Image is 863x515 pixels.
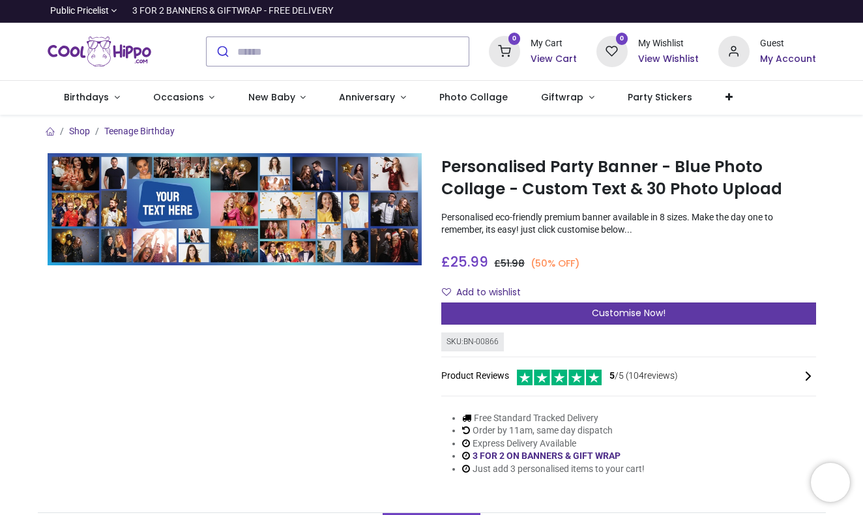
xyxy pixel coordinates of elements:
[609,370,678,383] span: /5 ( 104 reviews)
[231,81,323,115] a: New Baby
[439,91,508,104] span: Photo Collage
[592,306,666,319] span: Customise Now!
[811,463,850,502] iframe: Brevo live chat
[50,5,109,18] span: Public Pricelist
[48,5,117,18] a: Public Pricelist
[462,424,645,437] li: Order by 11am, same day dispatch
[323,81,423,115] a: Anniversary
[48,153,422,265] img: Personalised Party Banner - Blue Photo Collage - Custom Text & 30 Photo Upload
[441,211,816,237] p: Personalised eco-friendly premium banner available in 8 sizes. Make the day one to remember, its ...
[462,463,645,476] li: Just add 3 personalised items to your cart!
[207,37,237,66] button: Submit
[153,91,204,104] span: Occasions
[541,91,583,104] span: Giftwrap
[450,252,488,271] span: 25.99
[609,370,615,381] span: 5
[462,437,645,450] li: Express Delivery Available
[525,81,611,115] a: Giftwrap
[531,37,577,50] div: My Cart
[489,46,520,56] a: 0
[441,252,488,271] span: £
[441,332,504,351] div: SKU: BN-00866
[638,53,699,66] a: View Wishlist
[508,33,521,45] sup: 0
[494,257,525,270] span: £
[339,91,395,104] span: Anniversary
[441,156,816,201] h1: Personalised Party Banner - Blue Photo Collage - Custom Text & 30 Photo Upload
[48,81,137,115] a: Birthdays
[132,5,333,18] div: 3 FOR 2 BANNERS & GIFTWRAP - FREE DELIVERY
[628,91,692,104] span: Party Stickers
[760,53,816,66] a: My Account
[473,450,621,461] a: 3 FOR 2 ON BANNERS & GIFT WRAP
[596,46,628,56] a: 0
[501,257,525,270] span: 51.98
[441,282,532,304] button: Add to wishlistAdd to wishlist
[441,368,816,385] div: Product Reviews
[442,287,451,297] i: Add to wishlist
[48,33,152,70] a: Logo of Cool Hippo
[462,412,645,425] li: Free Standard Tracked Delivery
[64,91,109,104] span: Birthdays
[69,126,90,136] a: Shop
[136,81,231,115] a: Occasions
[104,126,175,136] a: Teenage Birthday
[48,33,152,70] img: Cool Hippo
[616,33,628,45] sup: 0
[542,5,816,18] iframe: Customer reviews powered by Trustpilot
[531,53,577,66] a: View Cart
[531,257,580,271] small: (50% OFF)
[248,91,295,104] span: New Baby
[638,37,699,50] div: My Wishlist
[760,37,816,50] div: Guest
